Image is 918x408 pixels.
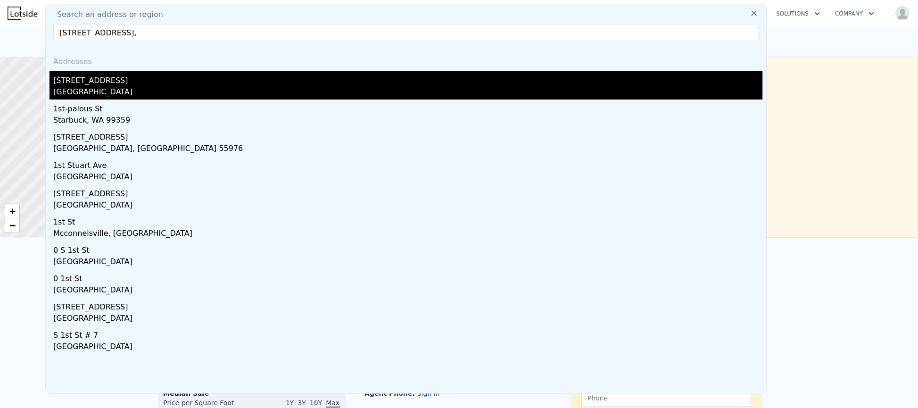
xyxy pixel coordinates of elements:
[828,5,882,22] button: Company
[53,115,763,128] div: Starbuck, WA 99359
[5,218,19,233] a: Zoom out
[298,399,306,407] span: 3Y
[53,213,763,228] div: 1st St
[9,219,16,231] span: −
[53,269,763,284] div: 0 1st St
[53,171,763,184] div: [GEOGRAPHIC_DATA]
[53,284,763,298] div: [GEOGRAPHIC_DATA]
[53,256,763,269] div: [GEOGRAPHIC_DATA]
[53,24,759,41] input: Enter an address, city, region, neighborhood or zip code
[582,389,752,407] input: Phone
[53,228,763,241] div: Mcconnelsville, [GEOGRAPHIC_DATA]
[53,143,763,156] div: [GEOGRAPHIC_DATA], [GEOGRAPHIC_DATA] 55976
[286,399,294,407] span: 1Y
[53,298,763,313] div: [STREET_ADDRESS]
[53,184,763,200] div: [STREET_ADDRESS]
[53,326,763,341] div: S 1st St # 7
[53,100,763,115] div: 1st-palous St
[5,204,19,218] a: Zoom in
[9,205,16,217] span: +
[53,341,763,354] div: [GEOGRAPHIC_DATA]
[895,6,910,21] img: avatar
[53,71,763,86] div: [STREET_ADDRESS]
[769,5,828,22] button: Solutions
[8,7,37,20] img: Lotside
[53,156,763,171] div: 1st Stuart Ave
[53,241,763,256] div: 0 S 1st St
[53,128,763,143] div: [STREET_ADDRESS]
[50,9,163,20] span: Search an address or region
[53,86,763,100] div: [GEOGRAPHIC_DATA]
[53,200,763,213] div: [GEOGRAPHIC_DATA]
[310,399,322,407] span: 10Y
[50,49,763,71] div: Addresses
[53,313,763,326] div: [GEOGRAPHIC_DATA]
